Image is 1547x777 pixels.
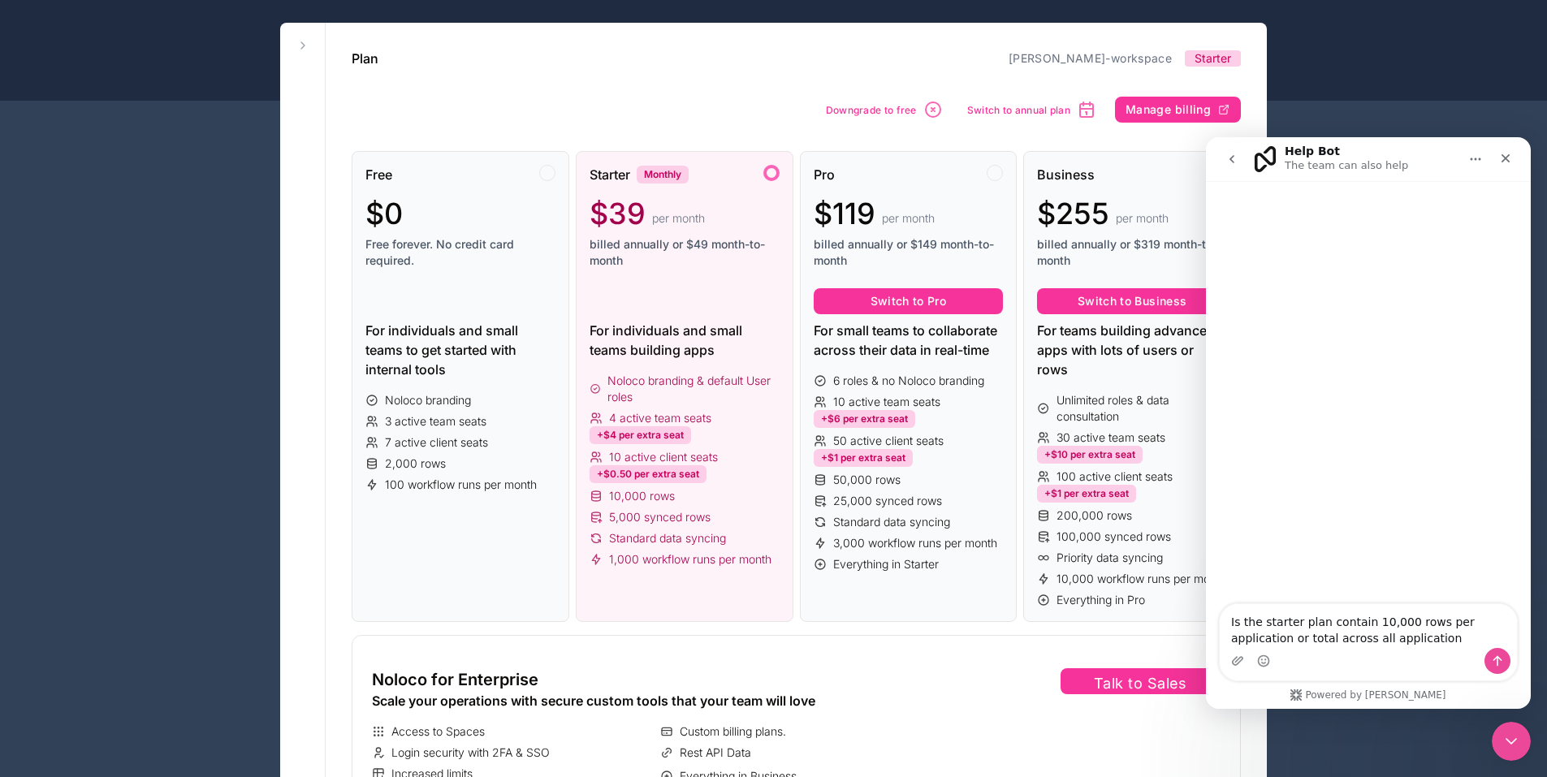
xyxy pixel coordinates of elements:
[385,434,488,451] span: 7 active client seats
[826,104,917,116] span: Downgrade to free
[1057,468,1173,485] span: 100 active client seats
[814,288,1004,314] button: Switch to Pro
[365,165,392,184] span: Free
[1037,165,1095,184] span: Business
[590,197,646,230] span: $39
[1492,722,1531,761] iframe: Intercom live chat
[1057,571,1226,587] span: 10,000 workflow runs per month
[609,530,726,546] span: Standard data syncing
[590,165,630,184] span: Starter
[385,392,471,408] span: Noloco branding
[814,197,875,230] span: $119
[814,449,913,467] div: +$1 per extra seat
[814,165,835,184] span: Pro
[1037,236,1227,269] span: billed annually or $319 month-to-month
[833,493,942,509] span: 25,000 synced rows
[1037,446,1143,464] div: +$10 per extra seat
[814,236,1004,269] span: billed annually or $149 month-to-month
[680,745,751,761] span: Rest API Data
[833,535,997,551] span: 3,000 workflow runs per month
[609,488,675,504] span: 10,000 rows
[833,394,940,410] span: 10 active team seats
[1057,430,1165,446] span: 30 active team seats
[1057,592,1145,608] span: Everything in Pro
[1115,97,1241,123] button: Manage billing
[1057,392,1227,425] span: Unlimited roles & data consultation
[1195,50,1231,67] span: Starter
[609,551,771,568] span: 1,000 workflow runs per month
[1057,529,1171,545] span: 100,000 synced rows
[590,465,707,483] div: +$0.50 per extra seat
[609,410,711,426] span: 4 active team seats
[1037,288,1227,314] button: Switch to Business
[352,49,378,68] h1: Plan
[637,166,689,183] div: Monthly
[590,426,691,444] div: +$4 per extra seat
[1061,668,1221,694] button: Talk to Sales
[609,509,711,525] span: 5,000 synced rows
[680,723,786,740] span: Custom billing plans.
[385,455,446,472] span: 2,000 rows
[833,373,984,389] span: 6 roles & no Noloco branding
[652,210,705,227] span: per month
[833,472,901,488] span: 50,000 rows
[833,514,950,530] span: Standard data syncing
[372,691,941,710] div: Scale your operations with secure custom tools that your team will love
[590,321,780,360] div: For individuals and small teams building apps
[1057,550,1163,566] span: Priority data syncing
[385,413,486,430] span: 3 active team seats
[365,197,403,230] span: $0
[1037,197,1109,230] span: $255
[385,477,537,493] span: 100 workflow runs per month
[1057,507,1132,524] span: 200,000 rows
[814,321,1004,360] div: For small teams to collaborate across their data in real-time
[365,321,555,379] div: For individuals and small teams to get started with internal tools
[882,210,935,227] span: per month
[391,723,485,740] span: Access to Spaces
[1009,51,1172,65] a: [PERSON_NAME]-workspace
[1116,210,1169,227] span: per month
[833,433,944,449] span: 50 active client seats
[1037,485,1136,503] div: +$1 per extra seat
[1037,321,1227,379] div: For teams building advanced apps with lots of users or rows
[590,236,780,269] span: billed annually or $49 month-to-month
[833,556,939,572] span: Everything in Starter
[372,668,538,691] span: Noloco for Enterprise
[1206,137,1531,709] iframe: Intercom live chat
[814,410,915,428] div: +$6 per extra seat
[1126,102,1211,117] span: Manage billing
[391,745,550,761] span: Login security with 2FA & SSO
[820,94,949,125] button: Downgrade to free
[961,94,1102,125] button: Switch to annual plan
[609,449,718,465] span: 10 active client seats
[607,373,779,405] span: Noloco branding & default User roles
[365,236,555,269] span: Free forever. No credit card required.
[967,104,1070,116] span: Switch to annual plan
